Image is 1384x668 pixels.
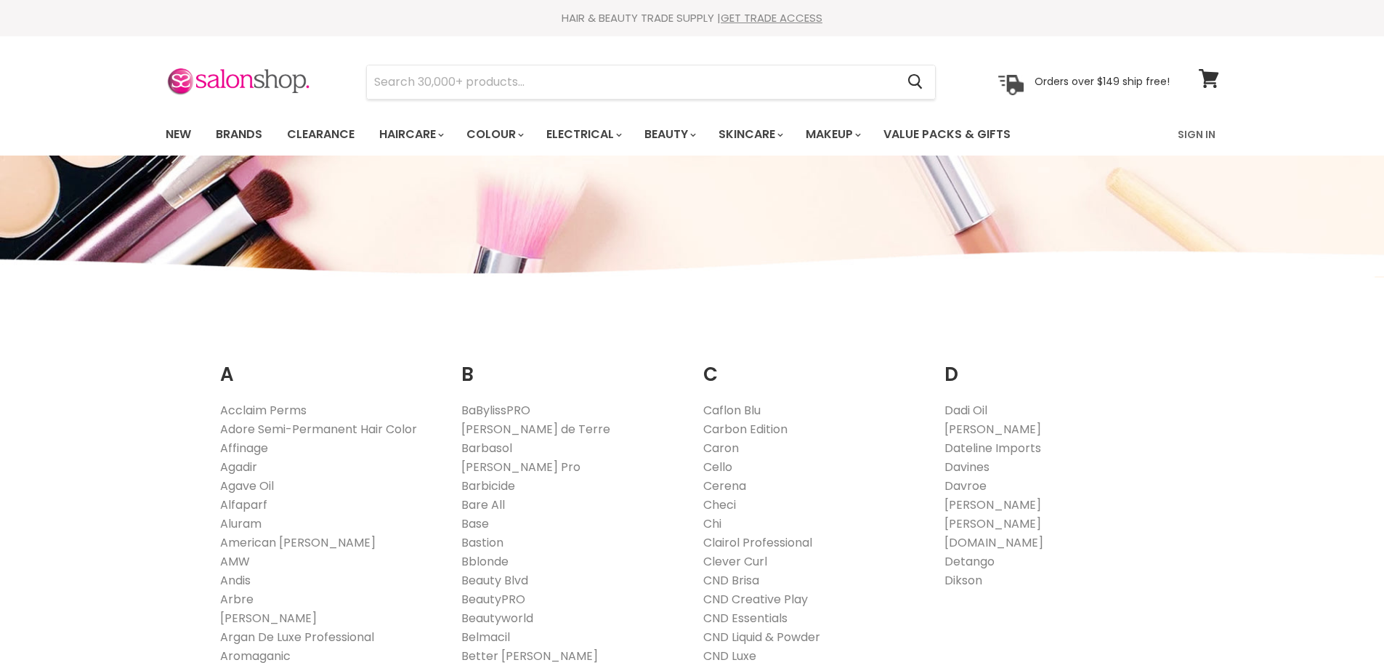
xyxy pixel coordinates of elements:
form: Product [366,65,936,100]
a: Makeup [795,119,870,150]
a: Chi [703,515,721,532]
a: Bblonde [461,553,509,570]
p: Orders over $149 ship free! [1035,75,1170,88]
a: Beauty Blvd [461,572,528,589]
a: Detango [944,553,995,570]
a: [PERSON_NAME] [944,421,1041,438]
a: [PERSON_NAME] [220,610,317,627]
a: Dateline Imports [944,440,1041,456]
a: CND Brisa [703,572,759,589]
a: Affinage [220,440,268,456]
a: Cello [703,459,732,475]
nav: Main [147,113,1237,156]
a: Bare All [461,496,505,513]
a: Argan De Luxe Professional [220,629,374,645]
a: Caflon Blu [703,402,761,419]
a: Agave Oil [220,478,274,494]
a: Checi [703,496,736,513]
a: Aluram [220,515,262,532]
a: [PERSON_NAME] Pro [461,459,580,475]
ul: Main menu [155,113,1096,156]
a: [DOMAIN_NAME] [944,534,1043,551]
a: Alfaparf [220,496,267,513]
a: [PERSON_NAME] [944,496,1041,513]
a: CND Luxe [703,648,756,664]
a: [PERSON_NAME] de Terre [461,421,610,438]
a: Carbon Edition [703,421,788,438]
a: Davines [944,459,990,475]
a: Arbre [220,591,254,608]
h2: D [944,341,1165,390]
div: HAIR & BEAUTY TRADE SUPPLY | [147,11,1237,25]
h2: A [220,341,440,390]
a: Agadir [220,459,257,475]
a: Base [461,515,489,532]
a: Acclaim Perms [220,402,307,419]
a: Bastion [461,534,503,551]
a: Clairol Professional [703,534,812,551]
a: CND Creative Play [703,591,808,608]
a: Dikson [944,572,982,589]
a: American [PERSON_NAME] [220,534,376,551]
a: CND Essentials [703,610,788,627]
a: Barbicide [461,478,515,494]
a: BeautyPRO [461,591,525,608]
a: Aromaganic [220,648,291,664]
a: New [155,119,202,150]
a: Beauty [634,119,705,150]
a: Barbasol [461,440,512,456]
a: Haircare [368,119,453,150]
a: Clearance [276,119,365,150]
a: Electrical [535,119,631,150]
h2: B [461,341,681,390]
a: Adore Semi-Permanent Hair Color [220,421,417,438]
h2: C [703,341,923,390]
button: Search [897,65,935,99]
a: Davroe [944,478,987,494]
a: GET TRADE ACCESS [721,10,822,25]
a: Clever Curl [703,553,767,570]
a: Value Packs & Gifts [873,119,1021,150]
input: Search [367,65,897,99]
a: CND Liquid & Powder [703,629,820,645]
a: Belmacil [461,629,510,645]
a: Cerena [703,478,746,494]
a: Sign In [1169,119,1224,150]
a: Beautyworld [461,610,533,627]
a: Brands [205,119,273,150]
a: Dadi Oil [944,402,987,419]
a: Skincare [708,119,792,150]
a: Caron [703,440,739,456]
a: Colour [456,119,533,150]
a: BaBylissPRO [461,402,530,419]
a: AMW [220,553,250,570]
a: Better [PERSON_NAME] [461,648,598,664]
a: Andis [220,572,251,589]
a: [PERSON_NAME] [944,515,1041,532]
